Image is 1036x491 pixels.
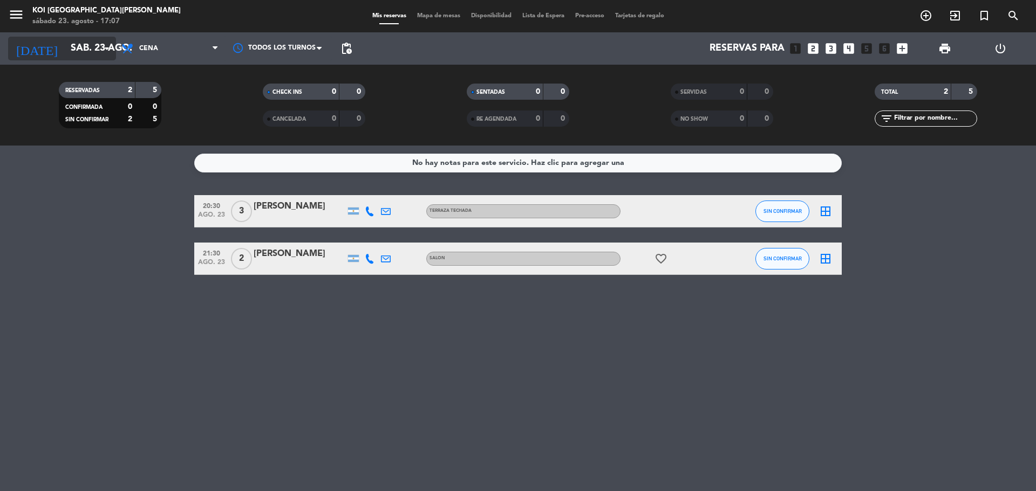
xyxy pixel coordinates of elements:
strong: 0 [332,88,336,95]
span: Disponibilidad [466,13,517,19]
span: ago. 23 [198,211,225,224]
div: LOG OUT [972,32,1028,65]
i: arrow_drop_down [100,42,113,55]
i: turned_in_not [978,9,991,22]
strong: 0 [536,88,540,95]
span: RE AGENDADA [476,116,516,122]
strong: 0 [357,88,363,95]
span: SENTADAS [476,89,505,95]
i: border_all [819,205,832,218]
strong: 5 [153,86,159,94]
strong: 5 [969,88,975,95]
span: Pre-acceso [570,13,610,19]
strong: 2 [128,115,132,123]
i: looks_5 [860,42,874,56]
i: exit_to_app [949,9,962,22]
span: SIN CONFIRMAR [764,208,802,214]
strong: 0 [536,115,540,122]
strong: 0 [561,115,567,122]
span: CANCELADA [272,116,306,122]
div: sábado 23. agosto - 17:07 [32,16,181,27]
div: [PERSON_NAME] [254,199,345,213]
i: looks_4 [842,42,856,56]
span: ago. 23 [198,259,225,271]
span: Cena [139,45,158,52]
strong: 2 [128,86,132,94]
span: RESERVADAS [65,88,100,93]
strong: 0 [740,88,744,95]
span: Lista de Espera [517,13,570,19]
strong: 0 [765,115,771,122]
i: add_circle_outline [919,9,932,22]
span: Mis reservas [367,13,412,19]
span: CONFIRMADA [65,105,103,110]
i: menu [8,6,24,23]
i: favorite_border [655,252,667,265]
i: border_all [819,252,832,265]
i: [DATE] [8,37,65,60]
strong: 0 [765,88,771,95]
button: menu [8,6,24,26]
div: [PERSON_NAME] [254,247,345,261]
span: SALON [430,256,445,260]
strong: 0 [332,115,336,122]
i: power_settings_new [994,42,1007,55]
strong: 0 [357,115,363,122]
span: print [938,42,951,55]
strong: 0 [740,115,744,122]
span: Reservas para [710,43,785,54]
strong: 2 [944,88,948,95]
i: looks_3 [824,42,838,56]
div: KOI [GEOGRAPHIC_DATA][PERSON_NAME] [32,5,181,16]
span: Tarjetas de regalo [610,13,670,19]
input: Filtrar por nombre... [893,113,977,125]
span: SIN CONFIRMAR [65,117,108,122]
button: SIN CONFIRMAR [755,248,809,269]
span: Mapa de mesas [412,13,466,19]
span: 3 [231,200,252,222]
i: looks_6 [877,42,891,56]
strong: 0 [561,88,567,95]
strong: 0 [128,103,132,110]
i: search [1007,9,1020,22]
span: TERRAZA TECHADA [430,209,472,213]
span: 20:30 [198,199,225,211]
i: filter_list [880,112,893,125]
strong: 5 [153,115,159,123]
span: pending_actions [340,42,353,55]
span: 2 [231,248,252,269]
span: CHECK INS [272,89,302,95]
strong: 0 [153,103,159,110]
i: add_box [895,42,909,56]
button: SIN CONFIRMAR [755,200,809,222]
div: No hay notas para este servicio. Haz clic para agregar una [412,157,624,169]
span: 21:30 [198,246,225,259]
span: SIN CONFIRMAR [764,255,802,261]
span: TOTAL [881,89,898,95]
span: SERVIDAS [680,89,707,95]
i: looks_one [788,42,802,56]
span: NO SHOW [680,116,708,122]
i: looks_two [806,42,820,56]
